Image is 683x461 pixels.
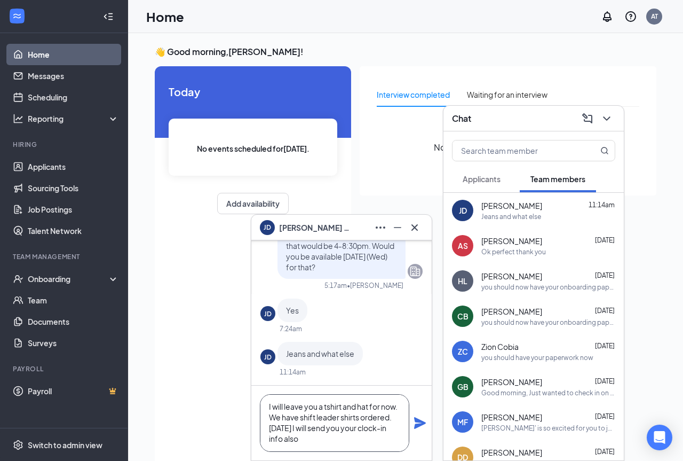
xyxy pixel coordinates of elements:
a: PayrollCrown [28,380,119,402]
input: Search team member [452,140,579,161]
div: Switch to admin view [28,440,102,450]
svg: WorkstreamLogo [12,11,22,21]
a: Talent Network [28,220,119,241]
div: Onboarding [28,274,110,284]
div: Hiring [13,140,117,149]
button: Ellipses [372,219,389,236]
span: Jeans and what else [286,349,354,358]
svg: Cross [408,221,421,234]
div: HL [458,276,467,286]
svg: ChevronDown [600,112,613,125]
span: We are all set to get you started. Id like to start with a baking shift that would be 4-8:30pm. W... [286,220,396,272]
svg: Company [409,265,422,278]
div: JD [459,205,467,216]
button: Add availability [217,193,289,214]
svg: QuestionInfo [624,10,637,23]
span: Today [169,83,337,100]
button: Cross [406,219,423,236]
div: you should now have your onboarding paperwork to complete [481,283,615,292]
span: [PERSON_NAME] [481,412,542,423]
span: [PERSON_NAME] [481,200,542,211]
span: 11:14am [589,201,615,209]
div: Ok perfect thank you [481,247,546,256]
div: Payroll [13,364,117,373]
span: [DATE] [595,271,615,279]
div: JD [264,309,272,318]
span: No follow-up needed at the moment [434,140,582,154]
div: JD [264,353,272,362]
div: you should have your paperwork now [481,353,593,362]
svg: Settings [13,440,23,450]
div: 5:17am [324,281,347,290]
a: Home [28,44,119,65]
span: Zion Cobia [481,341,519,352]
span: [PERSON_NAME] [481,447,542,458]
span: [DATE] [595,342,615,350]
div: Team Management [13,252,117,261]
a: Documents [28,311,119,332]
div: MF [457,417,468,427]
span: [DATE] [595,377,615,385]
a: Messages [28,65,119,87]
div: Interview completed [377,89,450,100]
span: Yes [286,306,299,315]
span: [DATE] [595,412,615,420]
a: Applicants [28,156,119,177]
span: [PERSON_NAME] [481,236,542,246]
div: Waiting for an interview [467,89,547,100]
svg: ComposeMessage [581,112,594,125]
span: [PERSON_NAME] [481,377,542,387]
div: 11:14am [280,368,306,377]
span: [PERSON_NAME] [481,306,542,317]
span: No events scheduled for [DATE] . [197,143,309,154]
span: [DATE] [595,236,615,244]
div: [PERSON_NAME]' is so excited for you to join our team! Do you know anyone else who might be inter... [481,424,615,433]
div: CB [457,311,468,322]
div: AS [458,240,468,251]
div: AT [651,12,658,21]
button: ComposeMessage [579,110,596,127]
svg: Collapse [103,11,114,22]
button: Minimize [389,219,406,236]
span: [PERSON_NAME] Dzurina [279,222,354,233]
div: ZC [458,346,468,357]
span: [DATE] [595,448,615,456]
span: [DATE] [595,307,615,315]
div: GB [457,381,468,392]
h3: 👋 Good morning, [PERSON_NAME] ! [155,46,656,58]
svg: MagnifyingGlass [600,146,609,155]
h1: Home [146,7,184,26]
div: Good morning, Just wanted to check in on you when you might be finished with your onboarding. Als... [481,388,615,397]
button: ChevronDown [598,110,615,127]
div: 7:24am [280,324,302,333]
a: Job Postings [28,199,119,220]
svg: UserCheck [13,274,23,284]
a: Surveys [28,332,119,354]
svg: Minimize [391,221,404,234]
span: • [PERSON_NAME] [347,281,403,290]
a: Team [28,290,119,311]
h3: Chat [452,113,471,124]
span: [PERSON_NAME] [481,271,542,282]
svg: Plane [414,417,426,429]
svg: Notifications [601,10,614,23]
textarea: I will leave you a tshirt and hat for now. We have shift leader shirts ordered. [DATE] I will sen... [260,394,409,452]
a: Sourcing Tools [28,177,119,199]
span: Team members [530,174,585,184]
div: Open Intercom Messenger [647,425,672,450]
span: Applicants [463,174,501,184]
div: Reporting [28,113,120,124]
div: you should now have your onboarding paperwork to complete [481,318,615,327]
svg: Ellipses [374,221,387,234]
svg: Analysis [13,113,23,124]
div: Jeans and what else [481,212,541,221]
a: Scheduling [28,87,119,108]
